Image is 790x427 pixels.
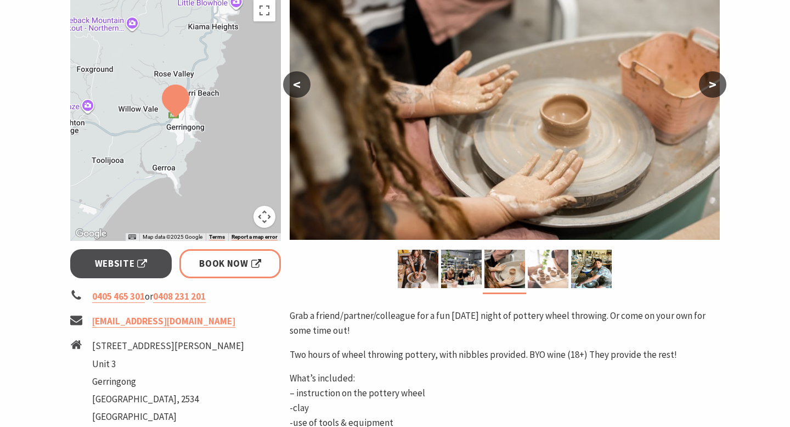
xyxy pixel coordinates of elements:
[92,290,145,303] a: 0405 465 301
[209,234,225,240] a: Terms (opens in new tab)
[92,409,244,424] li: [GEOGRAPHIC_DATA]
[699,71,726,98] button: >
[290,308,720,338] p: Grab a friend/partner/colleague for a fun [DATE] night of pottery wheel throwing. Or come on your...
[484,250,525,288] img: picture of hands over a pottery wheel making a clay pot
[70,249,172,278] a: Website
[398,250,438,288] img: Photo shows female sitting at pottery wheel with hands on a ball of clay
[232,234,278,240] a: Report a map error
[92,339,244,353] li: [STREET_ADDRESS][PERSON_NAME]
[199,256,261,271] span: Book Now
[73,227,109,241] a: Open this area in Google Maps (opens a new window)
[128,233,136,241] button: Keyboard shortcuts
[179,249,281,278] a: Book Now
[253,206,275,228] button: Map camera controls
[528,250,568,288] img: Picture of two people and finished clay pots on a bench
[283,71,311,98] button: <
[92,374,244,389] li: Gerringong
[92,392,244,407] li: [GEOGRAPHIC_DATA], 2534
[143,234,202,240] span: Map data ©2025 Google
[73,227,109,241] img: Google
[92,357,244,372] li: Unit 3
[441,250,482,288] img: group of people on pottery wheels
[571,250,612,288] img: photo shows two people looking at the camera and smiling while they sit at a pottery wheel
[290,347,720,362] p: Two hours of wheel throwing pottery, with nibbles provided. BYO wine (18+) They provide the rest!
[95,256,148,271] span: Website
[92,315,235,328] a: [EMAIL_ADDRESS][DOMAIN_NAME]
[153,290,206,303] a: 0408 231 201
[70,289,281,304] li: or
